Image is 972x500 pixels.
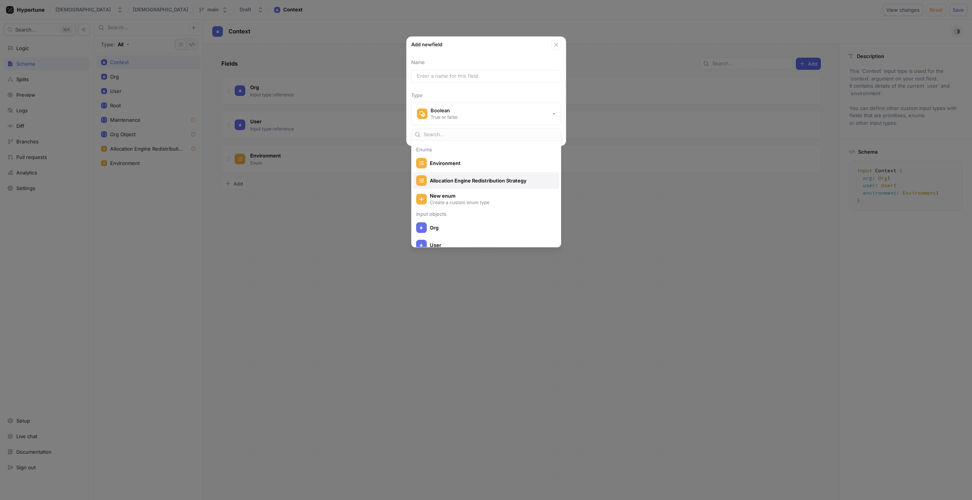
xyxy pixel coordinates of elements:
[411,59,561,66] p: Name
[430,199,551,206] p: Create a custom enum type
[411,102,561,125] button: BooleanTrue or false
[413,147,559,152] div: Enums
[430,242,552,248] span: User
[430,225,552,231] span: Org
[411,92,561,99] p: Type
[431,114,458,120] div: True or false
[411,41,442,49] p: Add new field
[431,107,458,114] div: Boolean
[424,131,558,138] input: Search...
[417,72,555,80] input: Enter a name for this field
[430,178,552,184] span: Allocation Engine Redistribution Strategy
[430,193,552,199] span: New enum
[430,160,552,167] span: Environment
[413,212,559,216] div: Input objects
